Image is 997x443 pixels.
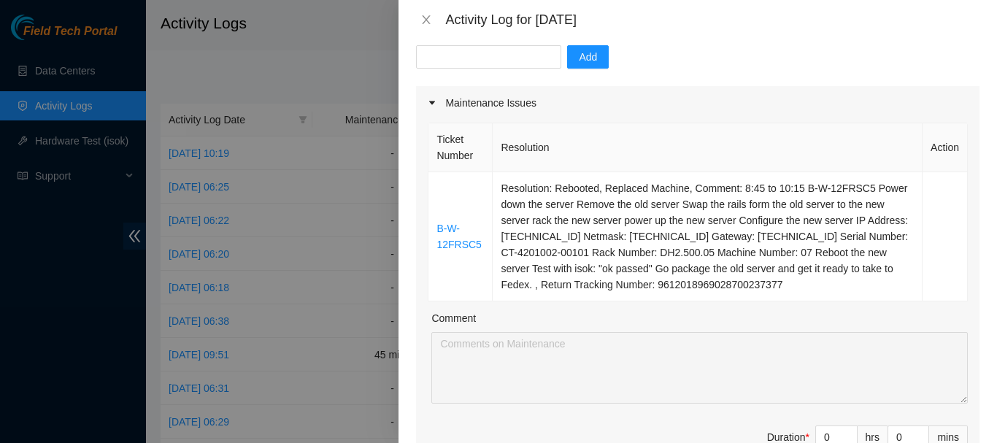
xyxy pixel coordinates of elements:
[416,13,436,27] button: Close
[431,332,968,404] textarea: Comment
[493,123,923,172] th: Resolution
[431,310,476,326] label: Comment
[567,45,609,69] button: Add
[428,123,493,172] th: Ticket Number
[436,223,481,250] a: B-W-12FRSC5
[923,123,968,172] th: Action
[493,172,923,301] td: Resolution: Rebooted, Replaced Machine, Comment: 8:45 to 10:15 B-W-12FRSC5 Power down the server ...
[416,86,979,120] div: Maintenance Issues
[579,49,597,65] span: Add
[428,99,436,107] span: caret-right
[420,14,432,26] span: close
[445,12,979,28] div: Activity Log for [DATE]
